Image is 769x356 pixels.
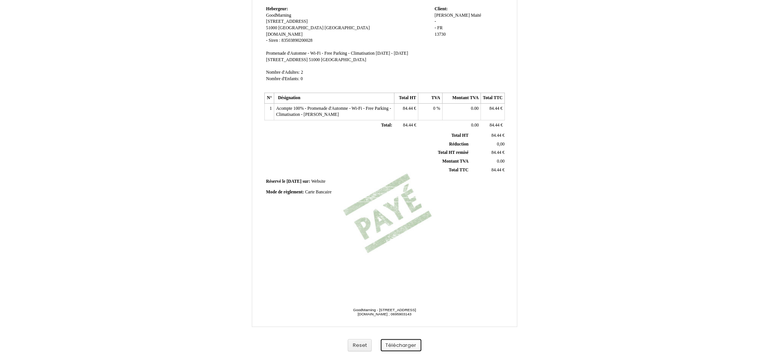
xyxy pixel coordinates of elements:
td: € [470,166,506,174]
button: Télécharger [381,339,421,352]
span: 84.44 [492,150,502,155]
td: € [470,149,506,157]
th: Total TTC [481,93,505,104]
td: € [481,103,505,120]
span: GoodMarning [266,13,291,18]
th: Total HT [394,93,418,104]
span: FR [437,25,443,30]
span: - [435,25,436,30]
span: Total: [381,123,392,128]
span: 0 [433,106,436,111]
span: Nombre d'Enfants: [266,76,300,81]
span: [GEOGRAPHIC_DATA] [325,25,370,30]
th: N° [264,93,274,104]
span: 84.44 [490,123,500,128]
span: Réduction [449,142,469,147]
span: Carte Bancaire [305,190,332,195]
td: 1 [264,103,274,120]
span: Website [311,179,326,184]
span: 0.00 [471,123,479,128]
th: Montant TVA [442,93,481,104]
span: [DOMAIN_NAME] [266,32,303,37]
th: Désignation [274,93,394,104]
span: 84.44 [489,106,499,111]
td: € [394,120,418,131]
span: Client: [435,6,448,11]
td: % [418,103,442,120]
span: Total HT [451,133,469,138]
button: Reset [348,339,372,352]
span: [STREET_ADDRESS] [266,19,308,24]
span: sur: [303,179,310,184]
span: [DATE] - [DATE] [376,51,408,56]
span: Montant TVA [442,159,469,164]
span: - [435,19,436,24]
span: 0 [301,76,303,81]
span: [GEOGRAPHIC_DATA] [321,57,366,62]
span: Réservé le [266,179,286,184]
th: TVA [418,93,442,104]
span: 0.00 [471,106,479,111]
span: [STREET_ADDRESS] [266,57,308,62]
span: 13730 [435,32,446,37]
span: Total TTC [449,168,469,172]
span: 84.44 [492,133,502,138]
span: 84.44 [492,168,502,172]
span: 51000 [266,25,277,30]
span: 0.00 [497,159,505,164]
td: € [394,103,418,120]
span: Nombre d'Adultes: [266,70,300,75]
span: Siren : 83503890200028 [269,38,313,43]
span: GoodMarning - [STREET_ADDRESS] [353,308,416,312]
span: [PERSON_NAME] [435,13,470,18]
span: Total HT remisé [438,150,469,155]
span: 51000 [309,57,320,62]
span: [DATE] [286,179,301,184]
span: [GEOGRAPHIC_DATA] [278,25,324,30]
span: Promenade d'Automne - Wi-Fi - Free Parking - Climatisation [266,51,375,56]
span: Maité [471,13,481,18]
span: 2 [301,70,303,75]
span: 0,00 [497,142,505,147]
span: Acompte 100% - Promenade d'Automne - Wi-Fi - Free Parking - Climatisation - [PERSON_NAME] [276,106,391,117]
span: - [266,38,268,43]
span: 84.44 [403,123,413,128]
span: Mode de règlement: [266,190,304,195]
span: Hebergeur: [266,6,288,11]
td: € [470,131,506,140]
td: € [481,120,505,131]
span: 84.44 [403,106,413,111]
span: [DOMAIN_NAME] ; 0695903143 [358,312,412,316]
